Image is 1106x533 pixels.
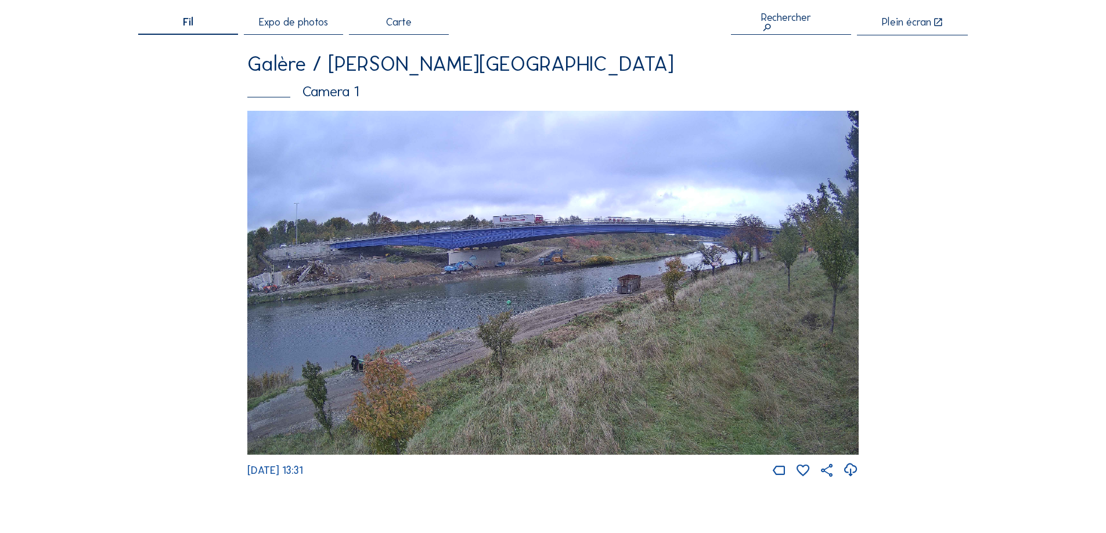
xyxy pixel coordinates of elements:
[882,17,931,28] div: Plein écran
[183,17,193,28] span: Fil
[259,17,328,28] span: Expo de photos
[247,54,859,75] div: Galère / [PERSON_NAME][GEOGRAPHIC_DATA]
[386,17,412,28] span: Carte
[247,111,859,455] img: Image
[761,12,822,34] div: Rechercher
[247,84,859,99] div: Camera 1
[247,464,303,477] span: [DATE] 13:31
